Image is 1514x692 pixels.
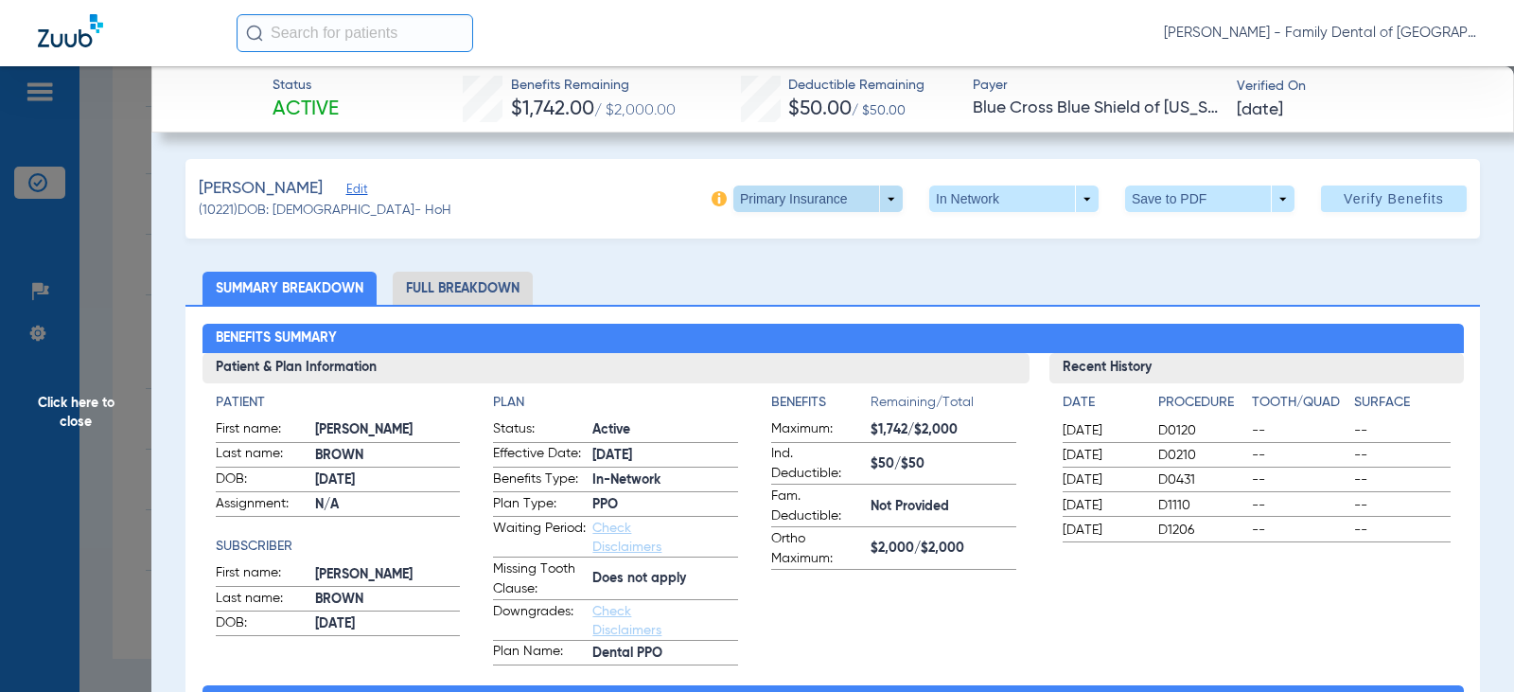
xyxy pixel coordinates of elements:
span: / $2,000.00 [594,103,676,118]
h4: Date [1063,393,1142,413]
span: -- [1252,421,1347,440]
span: $50/$50 [871,454,1016,474]
span: Not Provided [871,497,1016,517]
span: [DATE] [1063,446,1142,465]
span: BROWN [315,590,461,610]
span: Remaining/Total [871,393,1016,419]
span: Last name: [216,589,308,612]
span: N/A [315,495,461,515]
h4: Subscriber [216,537,461,557]
span: $2,000/$2,000 [871,539,1016,559]
span: D0431 [1158,470,1244,489]
span: -- [1252,496,1347,515]
span: [DATE] [592,446,738,466]
span: Edit [346,183,363,201]
h4: Tooth/Quad [1252,393,1347,413]
span: -- [1354,496,1450,515]
h4: Benefits [771,393,871,413]
button: Save to PDF [1125,186,1294,212]
span: PPO [592,495,738,515]
span: $1,742.00 [511,99,594,119]
input: Search for patients [237,14,473,52]
h3: Recent History [1049,353,1463,383]
span: In-Network [592,470,738,490]
span: -- [1354,521,1450,540]
app-breakdown-title: Procedure [1158,393,1244,419]
span: DOB: [216,613,308,636]
span: -- [1354,421,1450,440]
span: [DATE] [1063,496,1142,515]
span: -- [1252,521,1347,540]
button: In Network [929,186,1099,212]
span: $50.00 [788,99,852,119]
span: Effective Date: [493,444,586,467]
span: [PERSON_NAME] - Family Dental of [GEOGRAPHIC_DATA] [1164,24,1476,43]
span: D1206 [1158,521,1244,540]
h2: Benefits Summary [202,324,1464,354]
span: [DATE] [1063,421,1142,440]
span: Missing Tooth Clause: [493,559,586,599]
span: First name: [216,419,308,442]
span: D0120 [1158,421,1244,440]
span: Assignment: [216,494,308,517]
span: Waiting Period: [493,519,586,557]
span: Plan Type: [493,494,586,517]
button: Primary Insurance [733,186,903,212]
span: [DATE] [1063,521,1142,540]
span: D0210 [1158,446,1244,465]
span: Verified On [1237,77,1484,97]
span: -- [1252,446,1347,465]
h4: Procedure [1158,393,1244,413]
span: D1110 [1158,496,1244,515]
app-breakdown-title: Benefits [771,393,871,419]
span: Active [273,97,339,123]
span: [PERSON_NAME] [199,177,323,201]
app-breakdown-title: Date [1063,393,1142,419]
span: Ind. Deductible: [771,444,864,484]
span: Blue Cross Blue Shield of [US_STATE] [973,97,1220,120]
span: DOB: [216,470,308,492]
button: Verify Benefits [1321,186,1467,212]
a: Check Disclaimers [592,605,661,637]
span: -- [1354,470,1450,489]
span: First name: [216,563,308,586]
span: Benefits Remaining [511,76,676,96]
span: Downgrades: [493,602,586,640]
li: Summary Breakdown [202,272,377,305]
span: Benefits Type: [493,470,586,492]
span: Ortho Maximum: [771,529,864,569]
h4: Surface [1354,393,1450,413]
span: Active [592,420,738,440]
span: Does not apply [592,569,738,589]
h3: Patient & Plan Information [202,353,1030,383]
span: [PERSON_NAME] [315,420,461,440]
li: Full Breakdown [393,272,533,305]
span: Status [273,76,339,96]
span: Verify Benefits [1344,191,1444,206]
span: [DATE] [315,614,461,634]
span: Last name: [216,444,308,467]
span: [PERSON_NAME] [315,565,461,585]
span: [DATE] [1063,470,1142,489]
img: info-icon [712,191,727,206]
span: [DATE] [315,470,461,490]
span: Plan Name: [493,642,586,665]
a: Check Disclaimers [592,522,661,554]
h4: Patient [216,393,461,413]
span: / $50.00 [852,104,906,117]
span: Dental PPO [592,644,738,664]
span: Status: [493,419,586,442]
img: Zuub Logo [38,14,103,47]
span: Maximum: [771,419,864,442]
span: (10221) DOB: [DEMOGRAPHIC_DATA] - HoH [199,201,451,221]
span: Payer [973,76,1220,96]
span: Fam. Deductible: [771,487,864,526]
img: Search Icon [246,25,263,42]
span: Deductible Remaining [788,76,924,96]
span: BROWN [315,446,461,466]
h4: Plan [493,393,738,413]
app-breakdown-title: Surface [1354,393,1450,419]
